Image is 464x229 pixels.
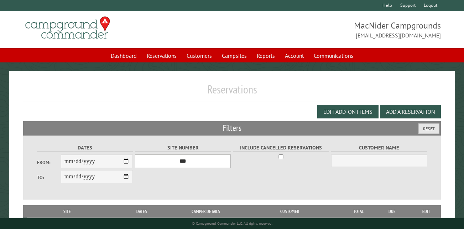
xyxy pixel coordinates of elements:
th: Edit [411,205,440,218]
a: Dashboard [106,49,141,62]
small: © Campground Commander LLC. All rights reserved. [192,221,272,226]
label: To: [37,174,61,181]
button: Edit Add-on Items [317,105,379,118]
span: MacNider Campgrounds [EMAIL_ADDRESS][DOMAIN_NAME] [232,20,441,40]
h2: Filters [23,121,441,135]
a: Reports [252,49,279,62]
button: Reset [418,123,439,134]
th: Due [372,205,411,218]
button: Add a Reservation [380,105,441,118]
th: Camper Details [176,205,236,218]
a: Account [281,49,308,62]
label: Dates [37,144,133,152]
th: Site [27,205,107,218]
a: Reservations [142,49,181,62]
label: Site Number [135,144,231,152]
label: Include Cancelled Reservations [233,144,329,152]
a: Campsites [218,49,251,62]
label: Customer Name [331,144,427,152]
h1: Reservations [23,82,441,102]
a: Communications [309,49,358,62]
th: Total [344,205,372,218]
img: Campground Commander [23,14,112,42]
a: Customers [182,49,216,62]
th: Customer [236,205,344,218]
th: Dates [107,205,176,218]
label: From: [37,159,61,166]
